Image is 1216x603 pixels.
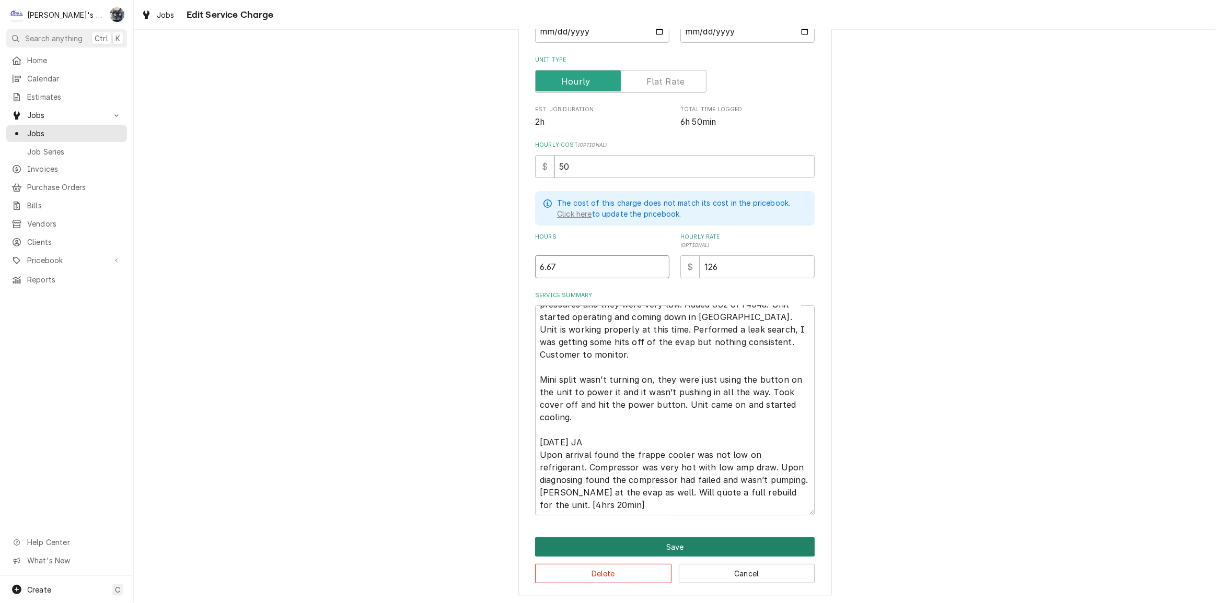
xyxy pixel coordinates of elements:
[110,7,124,22] div: SB
[535,20,669,43] input: yyyy-mm-dd
[110,7,124,22] div: Sarah Bendele's Avatar
[535,233,669,250] label: Hours
[535,56,815,64] label: Unit Type
[27,200,122,211] span: Bills
[6,534,127,551] a: Go to Help Center
[9,7,24,22] div: Clay's Refrigeration's Avatar
[535,117,545,127] span: 2h
[680,20,815,43] input: yyyy-mm-dd
[6,271,127,288] a: Reports
[535,105,669,114] span: Est. Job Duration
[535,116,669,128] span: Est. Job Duration
[557,209,681,218] span: to update the pricebook.
[535,155,554,178] div: $
[578,142,607,148] span: ( optional )
[535,557,815,583] div: Button Group Row
[27,274,122,285] span: Reports
[6,215,127,232] a: Vendors
[95,33,108,44] span: Ctrl
[680,255,700,278] div: $
[27,146,122,157] span: Job Series
[27,73,122,84] span: Calendar
[6,125,127,142] a: Jobs
[27,218,122,229] span: Vendors
[27,163,122,174] span: Invoices
[535,233,669,278] div: [object Object]
[535,537,815,583] div: Button Group
[6,107,127,124] a: Go to Jobs
[27,128,122,139] span: Jobs
[137,6,179,23] a: Jobs
[680,242,710,248] span: ( optional )
[27,555,121,566] span: What's New
[27,182,122,193] span: Purchase Orders
[6,252,127,269] a: Go to Pricebook
[6,88,127,105] a: Estimates
[27,255,106,266] span: Pricebook
[6,70,127,87] a: Calendar
[6,197,127,214] a: Bills
[535,537,815,557] div: Button Group Row
[27,91,122,102] span: Estimates
[557,197,790,208] p: The cost of this charge does not match its cost in the pricebook.
[27,110,106,121] span: Jobs
[6,29,127,48] button: Search anythingCtrlK
[535,537,815,557] button: Save
[9,7,24,22] div: C
[6,160,127,178] a: Invoices
[183,8,274,22] span: Edit Service Charge
[535,291,815,300] label: Service Summary
[535,305,815,515] textarea: [DATE] JA - [2hrs-20min] Upon arrival found wall freezer was at 72 degrees, checked pressures and...
[27,9,104,20] div: [PERSON_NAME]'s Refrigeration
[679,564,815,583] button: Cancel
[557,208,592,219] a: Click here
[535,105,669,128] div: Est. Job Duration
[680,233,815,278] div: [object Object]
[27,537,121,548] span: Help Center
[6,179,127,196] a: Purchase Orders
[535,291,815,515] div: Service Summary
[680,117,716,127] span: 6h 50min
[6,143,127,160] a: Job Series
[6,233,127,251] a: Clients
[27,55,122,66] span: Home
[157,9,175,20] span: Jobs
[535,564,671,583] button: Delete
[25,33,83,44] span: Search anything
[27,585,51,594] span: Create
[6,552,127,569] a: Go to What's New
[6,52,127,69] a: Home
[535,56,815,93] div: Unit Type
[680,116,815,128] span: Total Time Logged
[535,141,815,149] label: Hourly Cost
[27,237,122,247] span: Clients
[680,233,815,250] label: Hourly Rate
[680,105,815,114] span: Total Time Logged
[115,584,120,595] span: C
[115,33,120,44] span: K
[535,141,815,178] div: Hourly Cost
[680,105,815,128] div: Total Time Logged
